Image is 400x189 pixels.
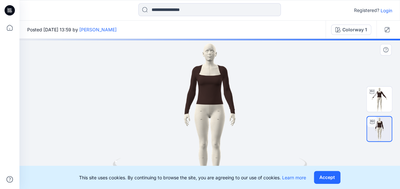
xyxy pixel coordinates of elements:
[79,174,306,181] p: This site uses cookies. By continuing to browse the site, you are agreeing to our use of cookies.
[367,117,392,141] img: Arşiv
[27,26,117,33] span: Posted [DATE] 13:59 by
[282,175,306,180] a: Learn more
[314,171,340,184] button: Accept
[367,87,392,112] img: Arşiv
[381,7,392,14] p: Login
[331,25,371,35] button: Colorway 1
[354,6,379,14] p: Registered?
[79,27,117,32] a: [PERSON_NAME]
[342,26,367,33] div: Colorway 1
